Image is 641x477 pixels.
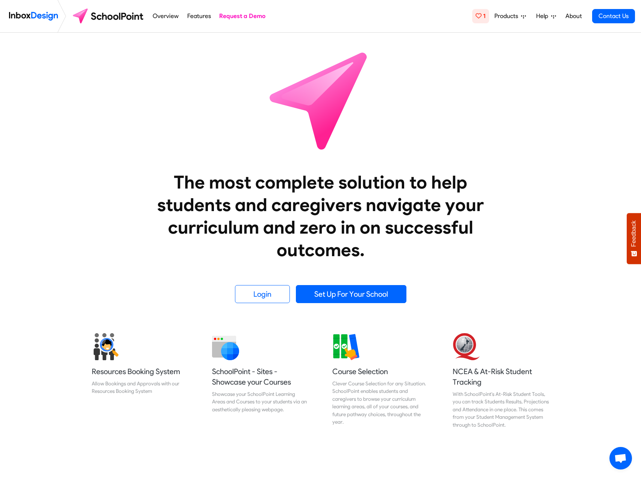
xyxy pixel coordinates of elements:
div: Clever Course Selection for any Situation. SchoolPoint enables students and caregivers to browse ... [332,380,429,426]
a: Overview [151,9,181,24]
img: 2022_01_13_icon_nzqa.svg [453,333,480,360]
a: NCEA & At-Risk Student Tracking With SchoolPoint's At-Risk Student Tools, you can track Students ... [447,327,556,435]
div: Open chat [609,447,632,469]
a: 1 [472,9,489,23]
a: Help [533,9,559,24]
div: With SchoolPoint's At-Risk Student Tools, you can track Students Results, Projections and Attenda... [453,390,550,429]
img: schoolpoint logo [69,7,149,25]
h5: SchoolPoint - Sites - Showcase your Courses [212,366,309,387]
a: Products [491,9,529,24]
div: Allow Bookings and Approvals with our Resources Booking System [92,380,189,395]
a: Resources Booking System Allow Bookings and Approvals with our Resources Booking System [86,327,195,435]
img: 2022_01_17_icon_student_search.svg [92,333,119,360]
h5: NCEA & At-Risk Student Tracking [453,366,550,387]
a: Features [185,9,213,24]
h5: Resources Booking System [92,366,189,377]
span: 1 [483,12,486,20]
span: Products [494,12,521,21]
img: 2022_01_13_icon_course_selection.svg [332,333,359,360]
a: Set Up For Your School [296,285,406,303]
a: SchoolPoint - Sites - Showcase your Courses Showcase your SchoolPoint Learning Areas and Courses ... [206,327,315,435]
h5: Course Selection [332,366,429,377]
button: Feedback - Show survey [627,213,641,264]
span: Help [536,12,551,21]
img: icon_schoolpoint.svg [253,33,388,168]
a: Contact Us [592,9,635,23]
a: Course Selection Clever Course Selection for any Situation. SchoolPoint enables students and care... [326,327,435,435]
a: About [563,9,584,24]
a: Login [235,285,290,303]
div: Showcase your SchoolPoint Learning Areas and Courses to your students via an aesthetically pleasi... [212,390,309,413]
span: Feedback [630,220,637,247]
a: Request a Demo [217,9,268,24]
img: 2022_01_12_icon_website.svg [212,333,239,360]
heading: The most complete solution to help students and caregivers navigate your curriculum and zero in o... [142,171,499,261]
